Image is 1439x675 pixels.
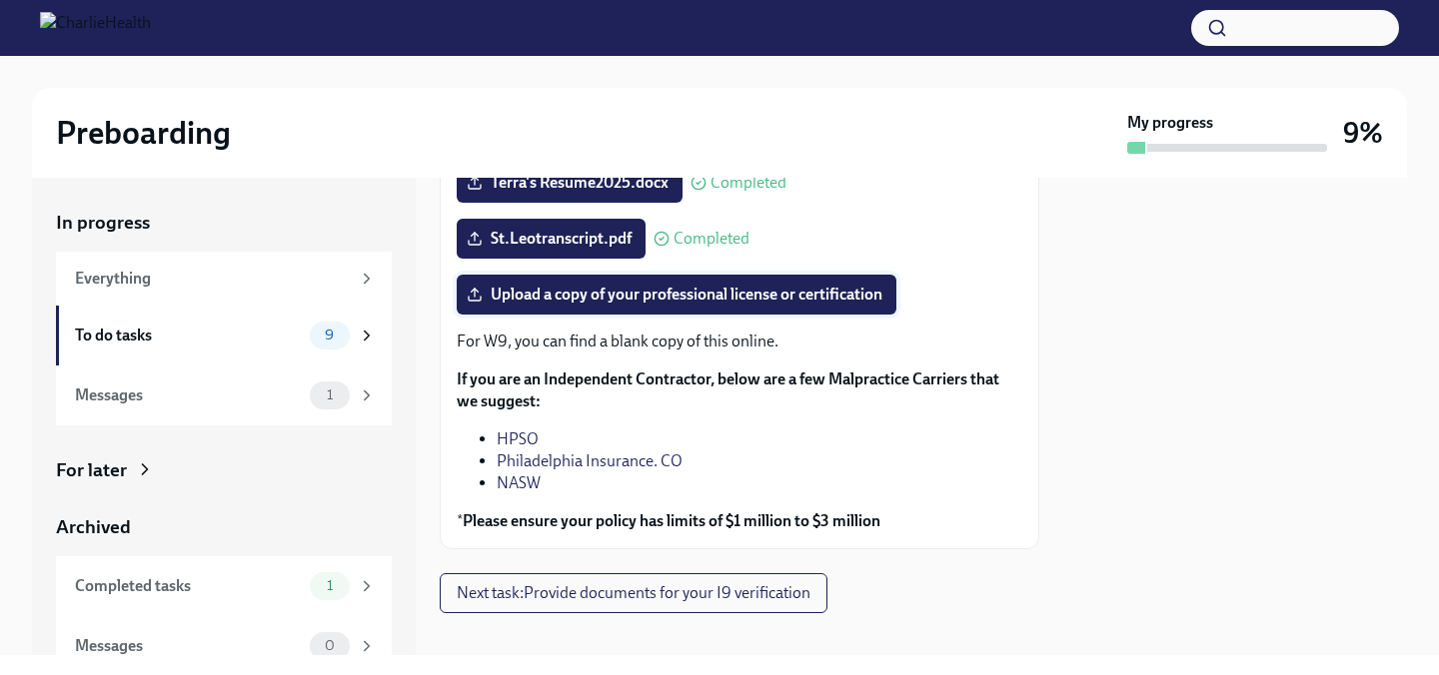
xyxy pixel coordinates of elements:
[75,635,302,657] div: Messages
[471,173,669,193] span: Terra's Resume2025.docx
[75,384,302,406] div: Messages
[56,514,392,540] a: Archived
[674,231,749,247] span: Completed
[463,511,880,530] strong: Please ensure your policy has limits of $1 million to $3 million
[56,365,392,425] a: Messages1
[75,268,350,290] div: Everything
[40,12,151,44] img: CharlieHealth
[497,429,539,448] a: HPSO
[313,638,347,653] span: 0
[497,451,683,470] a: Philadelphia Insurance. CO
[75,575,302,597] div: Completed tasks
[457,163,683,203] label: Terra's Resume2025.docx
[497,473,541,492] a: NASW
[440,573,827,613] button: Next task:Provide documents for your I9 verification
[56,306,392,365] a: To do tasks9
[56,457,127,483] div: For later
[315,387,345,402] span: 1
[711,175,786,191] span: Completed
[457,331,1022,352] p: For W9, you can find a blank copy of this online.
[471,229,632,249] span: St.Leotranscript.pdf
[457,583,810,603] span: Next task : Provide documents for your I9 verification
[1343,115,1383,151] h3: 9%
[1127,112,1213,134] strong: My progress
[56,252,392,306] a: Everything
[457,275,896,315] label: Upload a copy of your professional license or certification
[56,210,392,236] a: In progress
[457,369,999,410] strong: If you are an Independent Contractor, below are a few Malpractice Carriers that we suggest:
[75,325,302,346] div: To do tasks
[56,457,392,483] a: For later
[313,328,346,342] span: 9
[56,556,392,616] a: Completed tasks1
[315,578,345,593] span: 1
[457,219,646,259] label: St.Leotranscript.pdf
[471,285,882,305] span: Upload a copy of your professional license or certification
[56,113,231,153] h2: Preboarding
